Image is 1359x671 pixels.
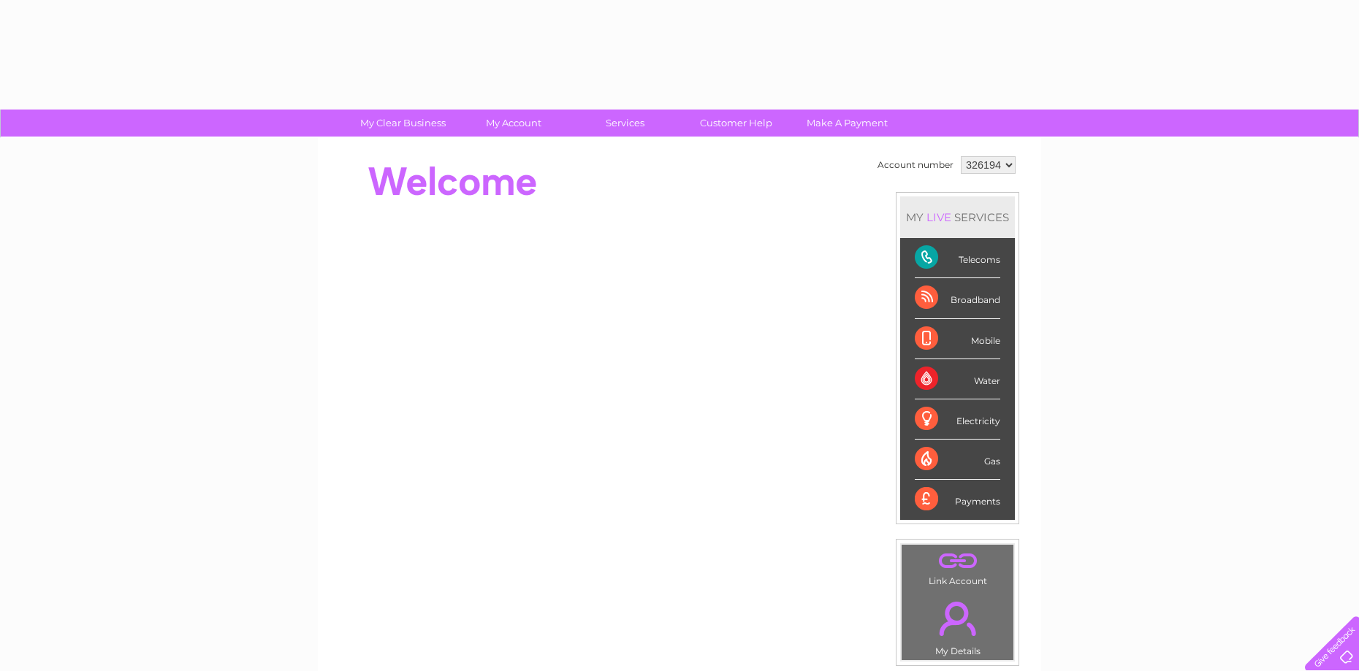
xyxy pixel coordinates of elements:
div: MY SERVICES [900,196,1015,238]
div: Payments [915,480,1000,519]
a: Customer Help [676,110,796,137]
div: Broadband [915,278,1000,318]
a: . [905,548,1010,574]
div: Telecoms [915,238,1000,278]
a: My Account [454,110,574,137]
div: Water [915,359,1000,399]
div: Gas [915,440,1000,480]
a: . [905,593,1010,644]
div: Electricity [915,399,1000,440]
td: Link Account [901,544,1014,590]
div: LIVE [924,210,954,224]
a: Services [565,110,685,137]
a: Make A Payment [787,110,907,137]
td: Account number [874,153,957,177]
a: My Clear Business [343,110,463,137]
td: My Details [901,589,1014,661]
div: Mobile [915,319,1000,359]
